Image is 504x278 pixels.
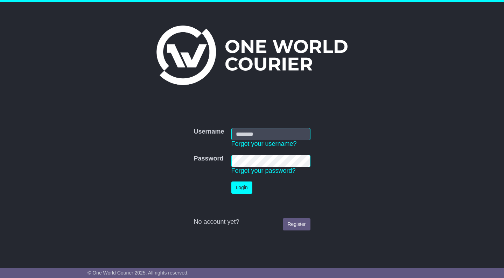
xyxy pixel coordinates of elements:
a: Forgot your username? [231,140,297,147]
img: One World [156,26,348,85]
a: Register [283,218,310,230]
span: © One World Courier 2025. All rights reserved. [87,270,189,276]
label: Password [194,155,223,163]
div: No account yet? [194,218,310,226]
button: Login [231,181,252,194]
label: Username [194,128,224,136]
a: Forgot your password? [231,167,296,174]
